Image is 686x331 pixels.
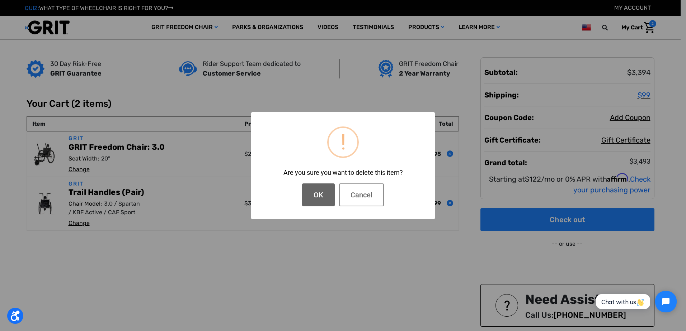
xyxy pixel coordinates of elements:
button: OK [302,183,335,206]
iframe: Tidio Chat [588,285,683,318]
div: ! [340,128,346,157]
button: Cancel [339,183,384,206]
div: Are you sure you want to delete this item? [269,169,417,176]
